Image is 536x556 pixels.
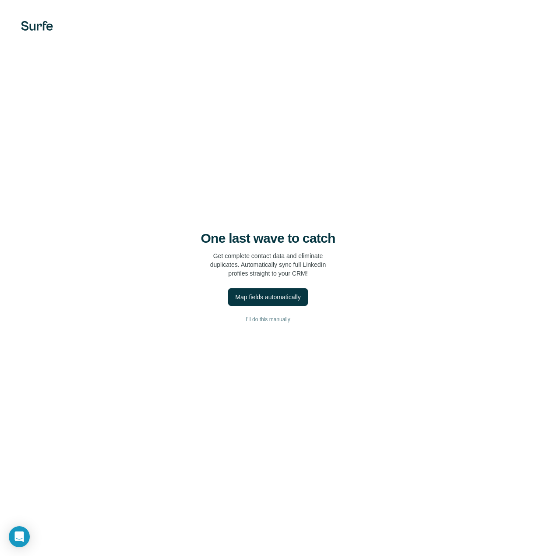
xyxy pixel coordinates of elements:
div: Open Intercom Messenger [9,526,30,547]
p: Get complete contact data and eliminate duplicates. Automatically sync full LinkedIn profiles str... [210,251,326,278]
img: Surfe's logo [21,21,53,31]
button: Map fields automatically [228,288,307,306]
span: I’ll do this manually [246,315,290,323]
button: I’ll do this manually [18,313,518,326]
h4: One last wave to catch [201,230,335,246]
div: Map fields automatically [235,293,300,301]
